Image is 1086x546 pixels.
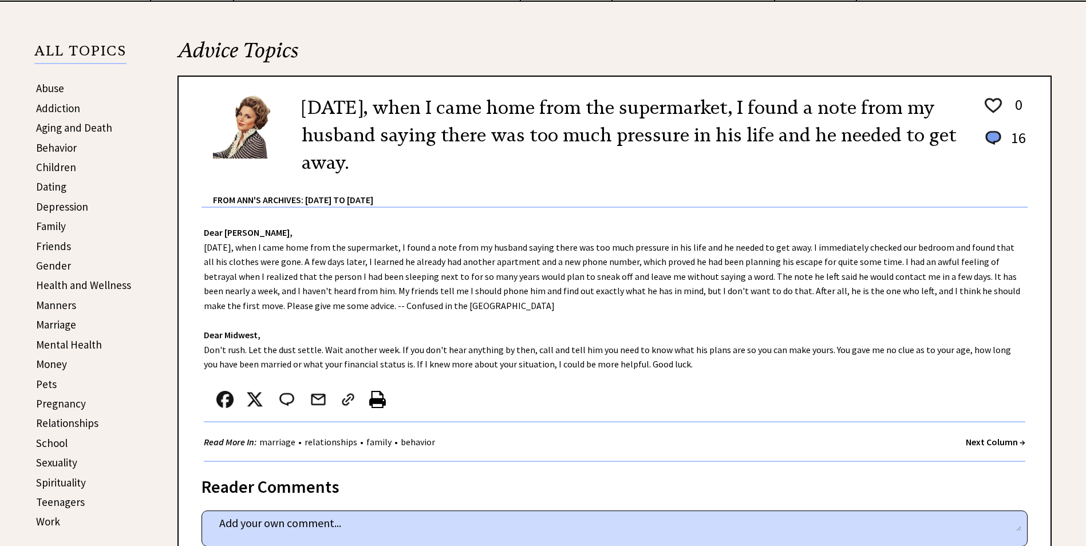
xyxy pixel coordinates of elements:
[36,416,98,430] a: Relationships
[204,435,438,449] div: • • •
[179,208,1051,462] div: [DATE], when I came home from the supermarket, I found a note from my husband saying there was to...
[36,357,67,371] a: Money
[36,180,66,193] a: Dating
[34,45,127,64] p: ALL TOPICS
[36,200,88,213] a: Depression
[369,391,386,408] img: printer%20icon.png
[36,436,68,450] a: School
[36,456,77,469] a: Sexuality
[36,476,86,489] a: Spirituality
[302,436,360,448] a: relationships
[213,94,285,159] img: Ann6%20v2%20small.png
[36,397,86,410] a: Pregnancy
[36,81,64,95] a: Abuse
[1005,95,1026,127] td: 0
[204,436,256,448] strong: Read More In:
[398,436,438,448] a: behavior
[246,391,263,408] img: x_small.png
[216,391,234,408] img: facebook.png
[36,141,77,155] a: Behavior
[966,436,1025,448] a: Next Column →
[310,391,327,408] img: mail.png
[36,160,76,174] a: Children
[36,495,85,509] a: Teenagers
[204,227,293,238] strong: Dear [PERSON_NAME],
[983,96,1004,116] img: heart_outline%201.png
[339,391,357,408] img: link_02.png
[36,219,66,233] a: Family
[36,338,102,351] a: Mental Health
[36,515,60,528] a: Work
[36,318,76,331] a: Marriage
[302,94,973,176] h2: [DATE], when I came home from the supermarket, I found a note from my husband saying there was to...
[36,377,57,391] a: Pets
[177,37,1052,76] h2: Advice Topics
[364,436,394,448] a: family
[256,436,298,448] a: marriage
[213,176,1028,207] div: From Ann's Archives: [DATE] to [DATE]
[277,391,297,408] img: message_round%202.png
[36,278,131,292] a: Health and Wellness
[204,329,260,341] strong: Dear Midwest,
[36,239,71,253] a: Friends
[36,259,71,272] a: Gender
[36,101,80,115] a: Addiction
[1005,128,1026,159] td: 16
[202,474,1028,493] div: Reader Comments
[983,129,1004,147] img: message_round%201.png
[36,121,112,134] a: Aging and Death
[36,298,76,312] a: Manners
